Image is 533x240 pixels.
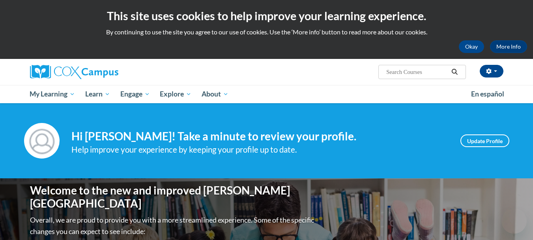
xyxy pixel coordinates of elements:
[71,130,449,143] h4: Hi [PERSON_NAME]! Take a minute to review your profile.
[385,67,449,77] input: Search Courses
[30,184,316,210] h1: Welcome to the new and improved [PERSON_NAME][GEOGRAPHIC_DATA]
[120,89,150,99] span: Engage
[460,134,509,147] a: Update Profile
[196,85,234,103] a: About
[30,65,118,79] img: Cox Campus
[80,85,115,103] a: Learn
[471,90,504,98] span: En español
[25,85,80,103] a: My Learning
[466,86,509,102] a: En español
[155,85,196,103] a: Explore
[18,85,515,103] div: Main menu
[6,28,527,36] p: By continuing to use the site you agree to our use of cookies. Use the ‘More info’ button to read...
[24,123,60,159] img: Profile Image
[30,214,316,237] p: Overall, we are proud to provide you with a more streamlined experience. Some of the specific cha...
[85,89,110,99] span: Learn
[71,143,449,156] div: Help improve your experience by keeping your profile up to date.
[501,208,527,234] iframe: Button to launch messaging window
[459,40,484,53] button: Okay
[202,89,228,99] span: About
[160,89,191,99] span: Explore
[115,85,155,103] a: Engage
[6,8,527,24] h2: This site uses cookies to help improve your learning experience.
[490,40,527,53] a: More Info
[30,89,75,99] span: My Learning
[480,65,503,77] button: Account Settings
[30,65,180,79] a: Cox Campus
[449,67,460,77] button: Search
